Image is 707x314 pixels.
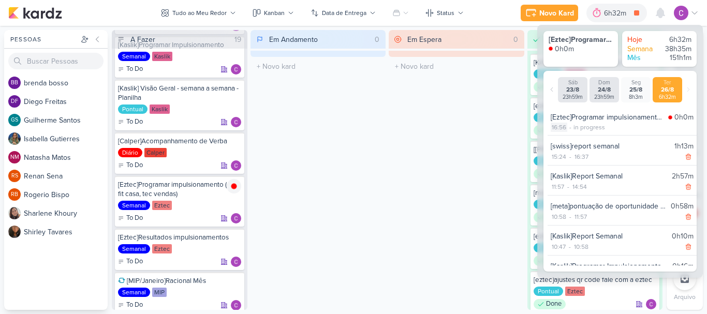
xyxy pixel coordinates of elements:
div: 0 [371,34,384,45]
div: R e n a n S e n a [24,171,108,182]
div: Ter [655,79,680,86]
div: [kaslik]lead ads 2 e 3 dorms [534,145,657,154]
div: 16:37 [573,152,590,161]
div: Done [534,125,566,136]
div: [meta]pontuação de oportunidade - webinar [551,201,667,212]
div: 0 [509,34,522,45]
img: Shirley Tavares [8,226,21,238]
div: [Kaslik]Report Semanal [551,171,668,182]
div: 24/8 [592,86,617,94]
div: Done [534,212,566,222]
img: Isabella Gutierres [8,132,21,145]
div: 11:57 [551,182,565,191]
div: [MIP/Janeiro]Racional Mês [118,276,241,286]
div: - [567,242,573,251]
div: b r e n d a b o s s o [24,78,108,88]
p: RS [11,173,18,179]
div: S h a r l e n e K h o u r y [24,208,108,219]
div: G u i l h e r m e S a n t o s [24,115,108,126]
div: Dom [592,79,617,86]
div: Pontual [534,69,563,79]
div: Novo Kard [539,8,574,19]
div: 0h0m [674,112,694,123]
div: Pessoas [8,35,79,44]
input: Buscar Pessoas [8,53,104,69]
div: Natasha Matos [8,151,21,163]
p: bb [11,80,18,86]
div: To Do [118,213,143,223]
div: - [565,182,571,191]
div: [Kaslik] Visão Geral - semana a semana - Planilha [118,84,241,102]
div: Semanal [118,52,150,61]
div: 151h1m [660,53,691,63]
div: [Kaslik]Report Semanal [551,231,668,242]
input: + Novo kard [391,59,522,74]
div: [Eztec]Programar impulsionamento (ez, fit casa, tec vendas) [549,35,613,44]
div: - [567,212,573,221]
div: Diário [118,148,142,157]
input: + Novo kard [253,59,384,74]
div: 10:58 [551,212,567,221]
img: Carlos Lima [231,257,241,267]
div: 23/8 [560,86,585,94]
div: To Do [118,300,143,310]
div: 11:57 [573,212,588,221]
div: Kaslik [150,104,170,114]
img: Carlos Lima [231,300,241,310]
p: To Do [126,213,143,223]
div: 0h10m [672,231,694,242]
p: To Do [126,257,143,267]
div: 38h35m [660,44,691,54]
div: Renan Sena [8,170,21,182]
p: To Do [126,300,143,310]
div: 23h59m [560,94,585,100]
p: Done [546,299,562,309]
div: I s a b e l l a G u t i e r r e s [24,133,108,144]
div: Pontual [118,104,148,114]
p: DF [11,99,18,104]
div: Calper [144,148,167,157]
div: Kaslik [152,52,172,61]
p: Arquivo [674,292,696,302]
div: 6h32m [604,8,629,19]
div: 10:47 [551,242,567,251]
div: Em Espera [407,34,441,45]
img: Carlos Lima [231,117,241,127]
div: 15:24 [551,152,567,161]
div: [swiss]report semanal [551,141,670,152]
div: [mip]lead ads aura imagens apto [534,188,657,198]
div: 1h13m [674,141,694,152]
div: Semanal [118,201,150,210]
img: tracking [668,115,672,119]
div: A Fazer [130,34,155,45]
div: Guilherme Santos [8,114,21,126]
div: Seg [623,79,649,86]
img: Carlos Lima [231,160,241,171]
div: To Do [118,160,143,171]
div: Em Andamento [269,34,318,45]
p: To Do [126,160,143,171]
div: 0h0m [555,44,574,54]
div: Responsável: Carlos Lima [231,160,241,171]
div: 2h57m [672,171,694,182]
div: Semanal [118,288,150,297]
div: [eztec]ajustes qr code fale com a eztec [534,275,657,285]
div: [Calper]Acompanhamento de Verba [118,137,241,146]
p: RB [11,192,18,198]
div: Sáb [560,79,585,86]
div: [eztec]relatório qrcode ga4 [534,101,657,111]
div: Responsável: Carlos Lima [231,257,241,267]
div: To Do [118,117,143,127]
div: [KASLIK] Fechamento mensal [534,58,657,67]
div: Pontual [534,156,563,166]
div: Mês [627,53,658,63]
div: 0h16m [672,261,694,272]
div: 16:56 [551,123,567,132]
div: Done [534,299,566,309]
div: Semanal [118,244,150,253]
div: R o g e r i o B i s p o [24,189,108,200]
p: To Do [126,117,143,127]
div: Eztec [152,244,172,253]
img: kardz.app [8,7,62,19]
div: To Do [118,257,143,267]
